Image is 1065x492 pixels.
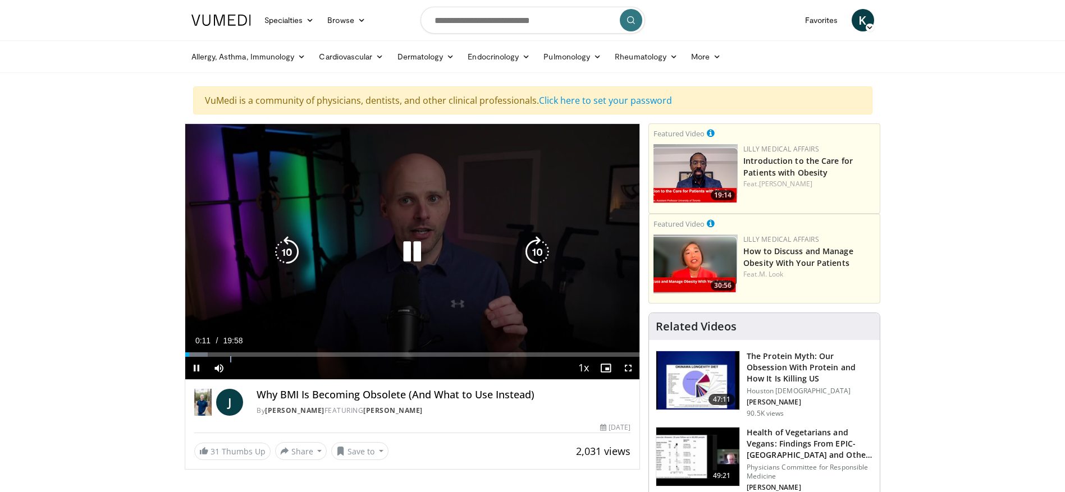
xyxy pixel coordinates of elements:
[576,444,630,458] span: 2,031 views
[194,443,271,460] a: 31 Thumbs Up
[257,406,630,416] div: By FEATURING
[743,246,853,268] a: How to Discuss and Manage Obesity With Your Patients
[852,9,874,31] a: K
[223,336,243,345] span: 19:58
[608,45,684,68] a: Rheumatology
[743,144,819,154] a: Lilly Medical Affairs
[211,446,220,457] span: 31
[743,155,853,178] a: Introduction to the Care for Patients with Obesity
[747,387,873,396] p: Houston [DEMOGRAPHIC_DATA]
[185,45,313,68] a: Allergy, Asthma, Immunology
[257,389,630,401] h4: Why BMI Is Becoming Obsolete (And What to Use Instead)
[208,357,230,379] button: Mute
[195,336,211,345] span: 0:11
[216,389,243,416] a: J
[653,219,705,229] small: Featured Video
[258,9,321,31] a: Specialties
[420,7,645,34] input: Search topics, interventions
[743,234,819,244] a: Lilly Medical Affairs
[595,357,617,379] button: Enable picture-in-picture mode
[747,409,784,418] p: 90.5K views
[747,463,873,481] p: Physicians Committee for Responsible Medicine
[265,406,324,415] a: [PERSON_NAME]
[684,45,728,68] a: More
[185,357,208,379] button: Pause
[747,398,873,407] p: [PERSON_NAME]
[191,15,251,26] img: VuMedi Logo
[391,45,461,68] a: Dermatology
[747,427,873,461] h3: Health of Vegetarians and Vegans: Findings From EPIC-[GEOGRAPHIC_DATA] and Othe…
[193,86,872,114] div: VuMedi is a community of physicians, dentists, and other clinical professionals.
[363,406,423,415] a: [PERSON_NAME]
[312,45,390,68] a: Cardiovascular
[656,427,739,486] img: 606f2b51-b844-428b-aa21-8c0c72d5a896.150x105_q85_crop-smart_upscale.jpg
[798,9,845,31] a: Favorites
[653,144,738,203] a: 19:14
[743,179,875,189] div: Feat.
[653,144,738,203] img: acc2e291-ced4-4dd5-b17b-d06994da28f3.png.150x105_q85_crop-smart_upscale.png
[759,269,784,279] a: M. Look
[653,234,738,293] img: c98a6a29-1ea0-4bd5-8cf5-4d1e188984a7.png.150x105_q85_crop-smart_upscale.png
[709,394,735,405] span: 47:11
[653,128,705,139] small: Featured Video
[216,336,218,345] span: /
[747,483,873,492] p: [PERSON_NAME]
[461,45,537,68] a: Endocrinology
[656,320,737,333] h4: Related Videos
[185,352,640,357] div: Progress Bar
[709,470,735,481] span: 49:21
[600,422,630,433] div: [DATE]
[656,351,873,418] a: 47:11 The Protein Myth: Our Obsession With Protein and How It Is Killing US Houston [DEMOGRAPHIC_...
[321,9,372,31] a: Browse
[617,357,639,379] button: Fullscreen
[711,281,735,291] span: 30:56
[537,45,608,68] a: Pulmonology
[747,351,873,384] h3: The Protein Myth: Our Obsession With Protein and How It Is Killing US
[711,190,735,200] span: 19:14
[653,234,738,293] a: 30:56
[539,94,672,107] a: Click here to set your password
[743,269,875,279] div: Feat.
[572,357,595,379] button: Playback Rate
[759,179,812,188] a: [PERSON_NAME]
[331,442,388,460] button: Save to
[275,442,327,460] button: Share
[194,389,212,416] img: Dr. Jordan Rennicke
[656,351,739,410] img: b7b8b05e-5021-418b-a89a-60a270e7cf82.150x105_q85_crop-smart_upscale.jpg
[185,124,640,380] video-js: Video Player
